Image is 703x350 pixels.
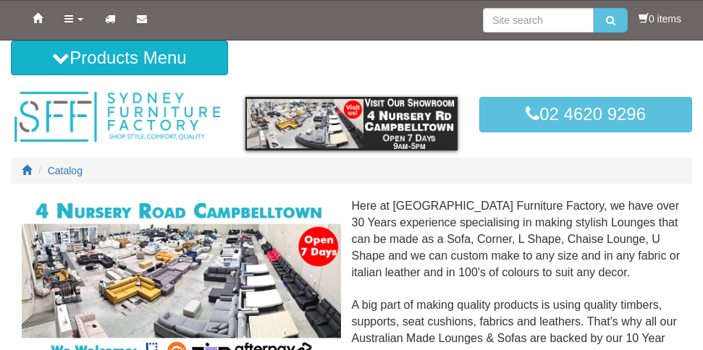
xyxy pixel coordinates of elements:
[245,97,458,150] img: showroom.gif
[11,90,224,145] img: Sydney Furniture Factory
[48,165,83,176] a: Catalog
[639,12,681,26] li: 0 items
[483,8,594,33] input: Site search
[11,40,228,75] button: Products Menu
[479,97,692,132] a: 02 4620 9296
